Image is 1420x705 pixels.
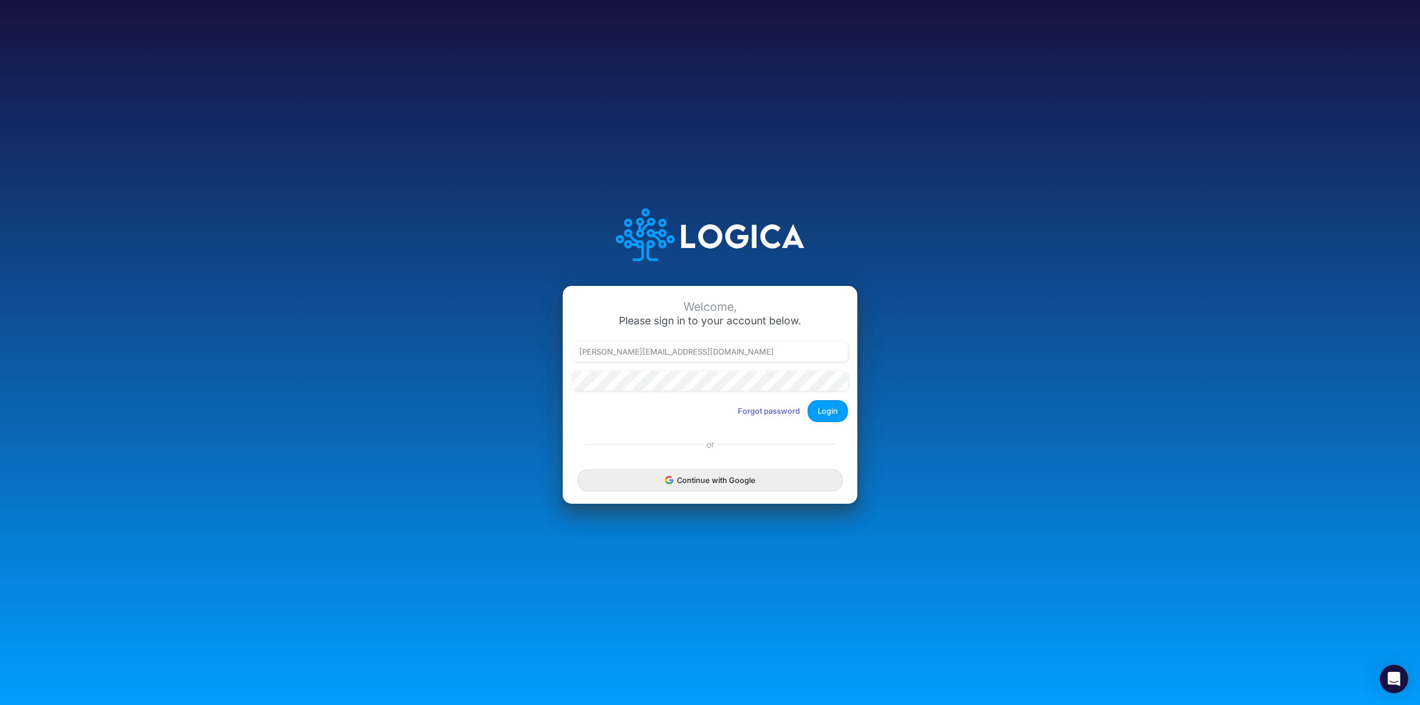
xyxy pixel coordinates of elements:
button: Forgot password [730,401,808,421]
button: Continue with Google [577,469,843,491]
span: Please sign in to your account below. [619,314,801,327]
div: Welcome, [572,300,848,314]
div: Open Intercom Messenger [1380,665,1408,693]
button: Login [808,400,848,422]
input: Email [572,342,848,362]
